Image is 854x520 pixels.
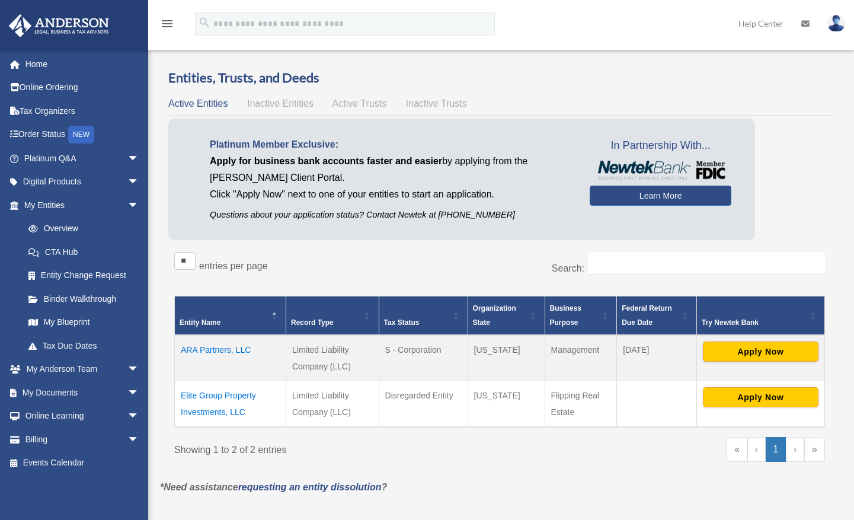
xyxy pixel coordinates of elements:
a: menu [160,21,174,31]
img: Anderson Advisors Platinum Portal [5,14,113,37]
td: Disregarded Entity [379,381,468,427]
th: Business Purpose: Activate to sort [545,296,617,335]
a: My Entitiesarrow_drop_down [8,193,151,217]
span: Business Purpose [550,304,581,327]
span: Federal Return Due Date [622,304,672,327]
a: Tax Organizers [8,99,157,123]
a: First [727,437,747,462]
label: entries per page [199,261,268,271]
a: Overview [17,217,145,241]
span: In Partnership With... [590,136,731,155]
a: Last [804,437,825,462]
th: Record Type: Activate to sort [286,296,379,335]
i: menu [160,17,174,31]
span: Inactive Entities [247,98,314,109]
a: Learn More [590,186,731,206]
div: Try Newtek Bank [702,315,807,330]
a: Online Learningarrow_drop_down [8,404,157,428]
a: Tax Due Dates [17,334,151,358]
span: Organization State [473,304,516,327]
td: [US_STATE] [468,335,545,381]
h3: Entities, Trusts, and Deeds [168,69,831,87]
th: Organization State: Activate to sort [468,296,545,335]
a: Billingarrow_drop_down [8,428,157,451]
p: Questions about your application status? Contact Newtek at [PHONE_NUMBER] [210,208,572,222]
a: Online Ordering [8,76,157,100]
td: [US_STATE] [468,381,545,427]
a: 1 [766,437,786,462]
td: Limited Liability Company (LLC) [286,335,379,381]
label: Search: [552,263,584,273]
a: My Documentsarrow_drop_down [8,381,157,404]
span: arrow_drop_down [127,170,151,194]
div: Showing 1 to 2 of 2 entries [174,437,491,458]
img: User Pic [827,15,845,32]
a: Home [8,52,157,76]
th: Entity Name: Activate to invert sorting [175,296,286,335]
span: Apply for business bank accounts faster and easier [210,156,442,166]
span: Entity Name [180,318,220,327]
span: arrow_drop_down [127,381,151,405]
td: Management [545,335,617,381]
a: Previous [747,437,766,462]
em: *Need assistance ? [160,482,387,492]
span: Active Trusts [332,98,387,109]
span: arrow_drop_down [127,358,151,382]
span: Record Type [291,318,334,327]
a: CTA Hub [17,240,151,264]
span: Tax Status [384,318,420,327]
a: Digital Productsarrow_drop_down [8,170,157,194]
a: My Blueprint [17,311,151,334]
td: S - Corporation [379,335,468,381]
span: Inactive Trusts [406,98,467,109]
span: arrow_drop_down [127,146,151,171]
a: requesting an entity dissolution [238,482,382,492]
a: Next [786,437,804,462]
td: Limited Liability Company (LLC) [286,381,379,427]
th: Try Newtek Bank : Activate to sort [696,296,824,335]
p: Click "Apply Now" next to one of your entities to start an application. [210,186,572,203]
button: Apply Now [703,387,818,407]
a: Entity Change Request [17,264,151,288]
p: Platinum Member Exclusive: [210,136,572,153]
th: Tax Status: Activate to sort [379,296,468,335]
p: by applying from the [PERSON_NAME] Client Portal. [210,153,572,186]
a: My Anderson Teamarrow_drop_down [8,358,157,381]
td: [DATE] [617,335,697,381]
span: arrow_drop_down [127,428,151,452]
td: ARA Partners, LLC [175,335,286,381]
button: Apply Now [703,342,818,362]
td: Flipping Real Estate [545,381,617,427]
a: Events Calendar [8,451,157,475]
i: search [198,16,211,29]
a: Order StatusNEW [8,123,157,147]
a: Platinum Q&Aarrow_drop_down [8,146,157,170]
div: NEW [68,126,94,143]
a: Binder Walkthrough [17,287,151,311]
td: Elite Group Property Investments, LLC [175,381,286,427]
img: NewtekBankLogoSM.png [596,161,725,180]
span: arrow_drop_down [127,404,151,429]
th: Federal Return Due Date: Activate to sort [617,296,697,335]
span: arrow_drop_down [127,193,151,218]
span: Active Entities [168,98,228,109]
